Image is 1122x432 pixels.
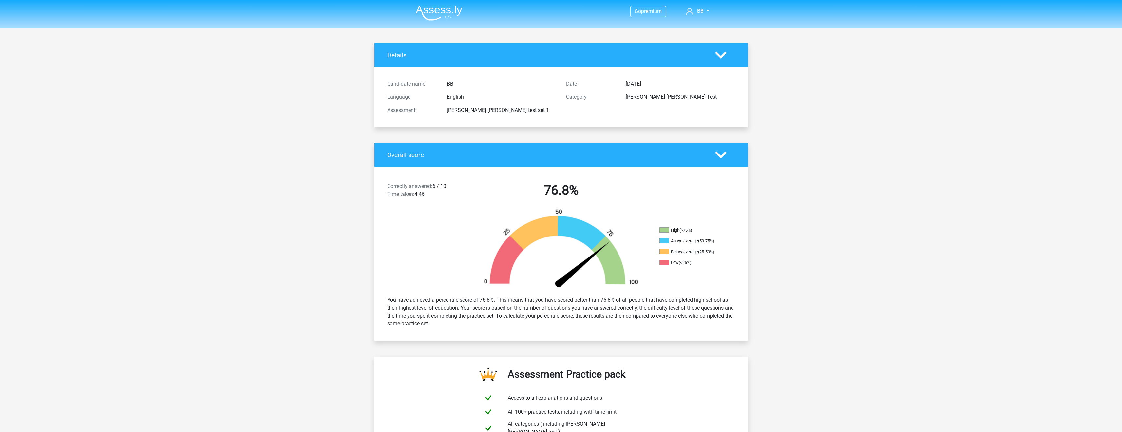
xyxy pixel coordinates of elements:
div: [DATE] [621,80,740,88]
div: 6 / 10 4:46 [382,182,472,201]
div: Date [561,80,621,88]
div: Language [382,93,442,101]
div: Candidate name [382,80,442,88]
li: Above average [659,238,725,244]
a: BB [683,7,712,15]
img: Assessly [416,5,462,21]
div: (50-75%) [698,238,714,243]
div: BB [442,80,561,88]
a: Gopremium [631,7,666,16]
div: [PERSON_NAME] [PERSON_NAME] Test [621,93,740,101]
div: (25-50%) [698,249,714,254]
span: Correctly answered: [387,183,432,189]
div: [PERSON_NAME] [PERSON_NAME] test set 1 [442,106,561,114]
li: Below average [659,249,725,255]
div: Category [561,93,621,101]
span: Go [635,8,641,14]
span: premium [641,8,662,14]
h4: Details [387,51,705,59]
div: (>75%) [679,228,692,233]
div: (<25%) [679,260,691,265]
div: You have achieved a percentile score of 76.8%. This means that you have scored better than 76.8% ... [382,294,740,330]
li: High [659,227,725,233]
li: Low [659,260,725,266]
img: 77.f5bf38bee179.png [473,209,650,291]
span: Time taken: [387,191,414,197]
div: Assessment [382,106,442,114]
h2: 76.8% [477,182,646,198]
span: BB [697,8,704,14]
div: English [442,93,561,101]
h4: Overall score [387,151,705,159]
